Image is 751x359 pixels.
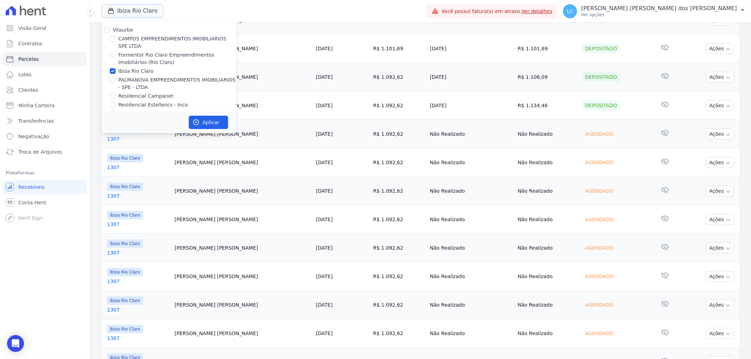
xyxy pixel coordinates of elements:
[427,205,515,234] td: Não Realizado
[172,262,313,291] td: [PERSON_NAME] [PERSON_NAME]
[18,56,39,63] span: Parcelas
[515,177,579,205] td: Não Realizado
[370,205,427,234] td: R$ 1.092,62
[3,83,87,97] a: Clientes
[427,177,515,205] td: Não Realizado
[706,186,734,197] button: Ações
[189,116,228,129] button: Aplicar
[582,101,620,110] div: Depositado
[515,262,579,291] td: Não Realizado
[370,120,427,148] td: R$ 1.092,62
[706,214,734,225] button: Ações
[18,25,46,32] span: Visão Geral
[172,91,313,120] td: [PERSON_NAME] [PERSON_NAME]
[370,262,427,291] td: R$ 1.092,62
[3,98,87,113] a: Minha Carteira
[427,120,515,148] td: Não Realizado
[582,72,620,82] div: Depositado
[107,182,143,191] span: Ibiza Rio Claro
[370,177,427,205] td: R$ 1.092,62
[7,335,24,352] div: Open Intercom Messenger
[427,63,515,91] td: [DATE]
[567,9,573,14] span: LC
[370,234,427,262] td: R$ 1.092,62
[172,120,313,148] td: [PERSON_NAME] [PERSON_NAME]
[107,135,169,142] a: 1307
[582,271,617,281] div: Agendado
[370,63,427,91] td: R$ 1.092,62
[427,262,515,291] td: Não Realizado
[107,239,143,248] span: Ibiza Rio Claro
[316,46,332,51] a: [DATE]
[521,8,552,14] a: Ver detalhes
[172,34,313,63] td: [PERSON_NAME] [PERSON_NAME]
[316,131,332,137] a: [DATE]
[107,325,143,333] span: Ibiza Rio Claro
[515,319,579,348] td: Não Realizado
[582,300,617,310] div: Agendado
[370,291,427,319] td: R$ 1.092,62
[18,117,54,124] span: Transferências
[706,243,734,254] button: Ações
[316,217,332,222] a: [DATE]
[118,92,173,100] label: Residencial Campanet
[515,205,579,234] td: Não Realizado
[172,148,313,177] td: [PERSON_NAME] [PERSON_NAME]
[706,72,734,83] button: Ações
[316,245,332,251] a: [DATE]
[515,34,579,63] td: R$ 1.101,69
[18,40,42,47] span: Contratos
[3,195,87,210] a: Conta Hent
[316,331,332,336] a: [DATE]
[370,148,427,177] td: R$ 1.092,62
[515,120,579,148] td: Não Realizado
[515,148,579,177] td: Não Realizado
[18,86,38,94] span: Clientes
[316,274,332,279] a: [DATE]
[582,129,617,139] div: Agendado
[706,43,734,54] button: Ações
[107,296,143,305] span: Ibiza Rio Claro
[427,91,515,120] td: [DATE]
[3,52,87,66] a: Parcelas
[316,103,332,108] a: [DATE]
[515,234,579,262] td: Não Realizado
[582,158,617,167] div: Agendado
[3,37,87,51] a: Contratos
[107,164,169,171] a: 1307
[582,186,617,196] div: Agendado
[18,184,45,191] span: Recebíveis
[107,221,169,228] a: 1307
[113,27,133,33] label: Vilaurbe
[118,68,154,75] label: Ibiza Rio Claro
[581,12,737,18] p: Ver opções
[316,160,332,165] a: [DATE]
[107,154,143,162] span: Ibiza Rio Claro
[370,319,427,348] td: R$ 1.092,62
[118,76,237,91] label: PALMANOVA EMPREENDIMENTOS IMOBILIARIOS - SPE - LTDA
[427,319,515,348] td: Não Realizado
[172,205,313,234] td: [PERSON_NAME] [PERSON_NAME]
[3,21,87,35] a: Visão Geral
[18,102,55,109] span: Minha Carteira
[515,63,579,91] td: R$ 1.106,09
[118,110,187,117] label: Residencial Estellencs - LBA
[18,148,62,155] span: Troca de Arquivos
[316,74,332,80] a: [DATE]
[370,34,427,63] td: R$ 1.101,69
[427,34,515,63] td: [DATE]
[706,328,734,339] button: Ações
[118,51,237,66] label: Formentor Rio Claro Empreendimentos Imobiliários (Rio Claro)
[107,268,143,276] span: Ibiza Rio Claro
[706,129,734,140] button: Ações
[316,188,332,194] a: [DATE]
[316,302,332,308] a: [DATE]
[581,5,737,12] p: [PERSON_NAME] [PERSON_NAME] dos [PERSON_NAME]
[107,211,143,219] span: Ibiza Rio Claro
[582,328,617,338] div: Agendado
[172,319,313,348] td: [PERSON_NAME] [PERSON_NAME]
[18,133,49,140] span: Negativação
[515,291,579,319] td: Não Realizado
[107,192,169,199] a: 1307
[706,100,734,111] button: Ações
